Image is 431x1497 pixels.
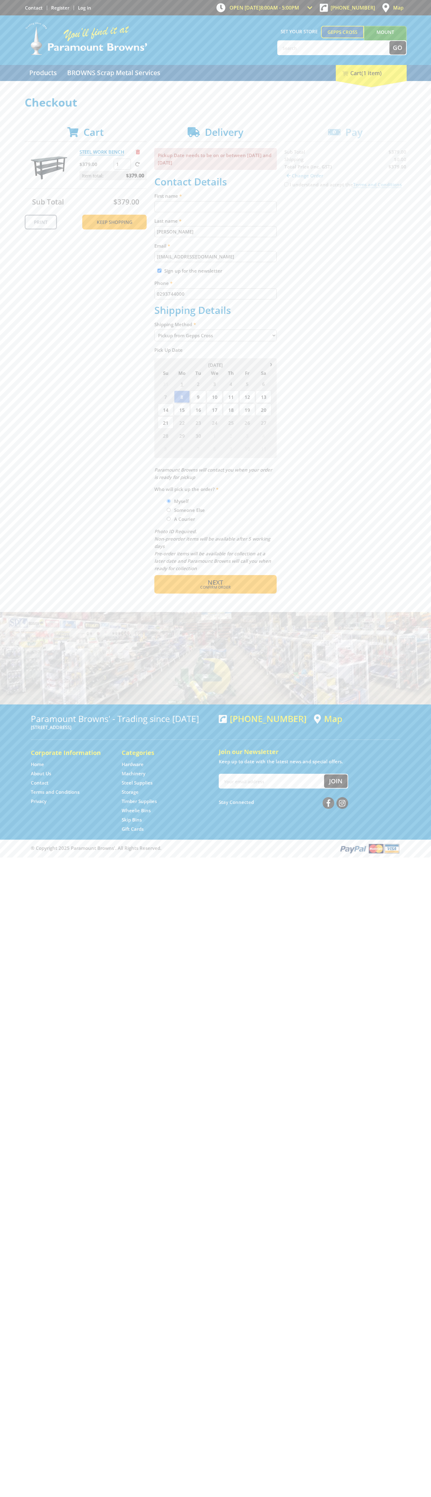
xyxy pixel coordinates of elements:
a: STEEL WORK BENCH [79,149,124,155]
p: Pickup Date needs to be on or between [DATE] and [DATE] [154,148,277,170]
span: 22 [174,416,190,429]
span: 14 [158,404,173,416]
span: 27 [256,416,271,429]
span: 31 [158,378,173,390]
span: Set your store [277,26,321,37]
span: 20 [256,404,271,416]
img: PayPal, Mastercard, Visa accepted [339,843,401,854]
span: 13 [256,391,271,403]
a: Gepps Cross [321,26,364,38]
p: Keep up to date with the latest news and special offers. [219,758,401,765]
h5: Join our Newsletter [219,748,401,756]
span: (1 item) [361,69,382,77]
a: Go to the Products page [25,65,61,81]
span: 8 [207,442,222,455]
a: Go to the BROWNS Scrap Metal Services page [63,65,165,81]
h2: Shipping Details [154,304,277,316]
button: Join [324,774,348,788]
input: Your email address [219,774,324,788]
a: View a map of Gepps Cross location [314,714,342,724]
span: 8 [174,391,190,403]
span: 30 [190,429,206,442]
input: Please select who will pick up the order. [167,499,171,503]
span: 6 [174,442,190,455]
em: Paramount Browns will contact you when your order is ready for pickup [154,467,272,480]
a: Go to the Home page [31,761,44,768]
label: Sign up for the newsletter [164,268,222,274]
a: Go to the About Us page [31,770,51,777]
span: 1 [207,429,222,442]
span: Fr [239,369,255,377]
span: 3 [239,429,255,442]
label: Someone Else [172,505,207,515]
span: Tu [190,369,206,377]
span: Delivery [205,125,243,139]
span: 8:00am - 5:00pm [260,4,299,11]
span: 28 [158,429,173,442]
p: Item total: [79,171,147,180]
a: Remove from cart [136,149,140,155]
input: Please enter your last name. [154,226,277,237]
a: Go to the Steel Supplies page [122,780,152,786]
p: $379.00 [79,160,112,168]
a: Print [25,215,57,229]
span: 4 [223,378,239,390]
span: 25 [223,416,239,429]
span: 23 [190,416,206,429]
span: Cart [83,125,104,139]
a: Go to the Privacy page [31,798,47,805]
h1: Checkout [25,96,407,109]
div: [PHONE_NUMBER] [219,714,307,724]
span: Th [223,369,239,377]
span: 7 [190,442,206,455]
label: Myself [172,496,191,506]
img: Paramount Browns' [25,22,148,56]
label: Who will pick up the order? [154,485,277,493]
a: Go to the Terms and Conditions page [31,789,79,795]
a: Log in [78,5,91,11]
a: Go to the registration page [51,5,69,11]
span: 10 [239,442,255,455]
span: 2 [223,429,239,442]
span: 9 [190,391,206,403]
span: Mo [174,369,190,377]
label: Shipping Method [154,321,277,328]
span: 3 [207,378,222,390]
a: Go to the Contact page [31,780,48,786]
span: 24 [207,416,222,429]
span: Confirm order [168,586,263,589]
span: Sub Total [32,197,64,207]
input: Please enter your email address. [154,251,277,262]
a: Go to the Gift Cards page [122,826,144,832]
span: Su [158,369,173,377]
button: Go [389,41,406,55]
h5: Corporate Information [31,748,109,757]
input: Please select who will pick up the order. [167,517,171,521]
label: Pick Up Date [154,346,277,354]
span: $379.00 [113,197,139,207]
label: First name [154,192,277,200]
span: 11 [256,442,271,455]
span: 21 [158,416,173,429]
span: Sa [256,369,271,377]
h5: Categories [122,748,200,757]
span: 16 [190,404,206,416]
span: 2 [190,378,206,390]
input: Search [278,41,389,55]
em: Photo ID Required. Non-preorder items will be available after 5 working days Pre-order items will... [154,528,271,571]
span: 26 [239,416,255,429]
span: 18 [223,404,239,416]
div: Cart [336,65,407,81]
span: 17 [207,404,222,416]
button: Next Confirm order [154,575,277,594]
input: Please enter your first name. [154,201,277,212]
label: Last name [154,217,277,225]
a: Mount [PERSON_NAME] [364,26,407,49]
span: 5 [239,378,255,390]
a: Go to the Wheelie Bins page [122,807,151,814]
span: Next [208,578,223,586]
span: OPEN [DATE] [230,4,299,11]
p: [STREET_ADDRESS] [31,724,213,731]
a: Keep Shopping [82,215,147,229]
span: 12 [239,391,255,403]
